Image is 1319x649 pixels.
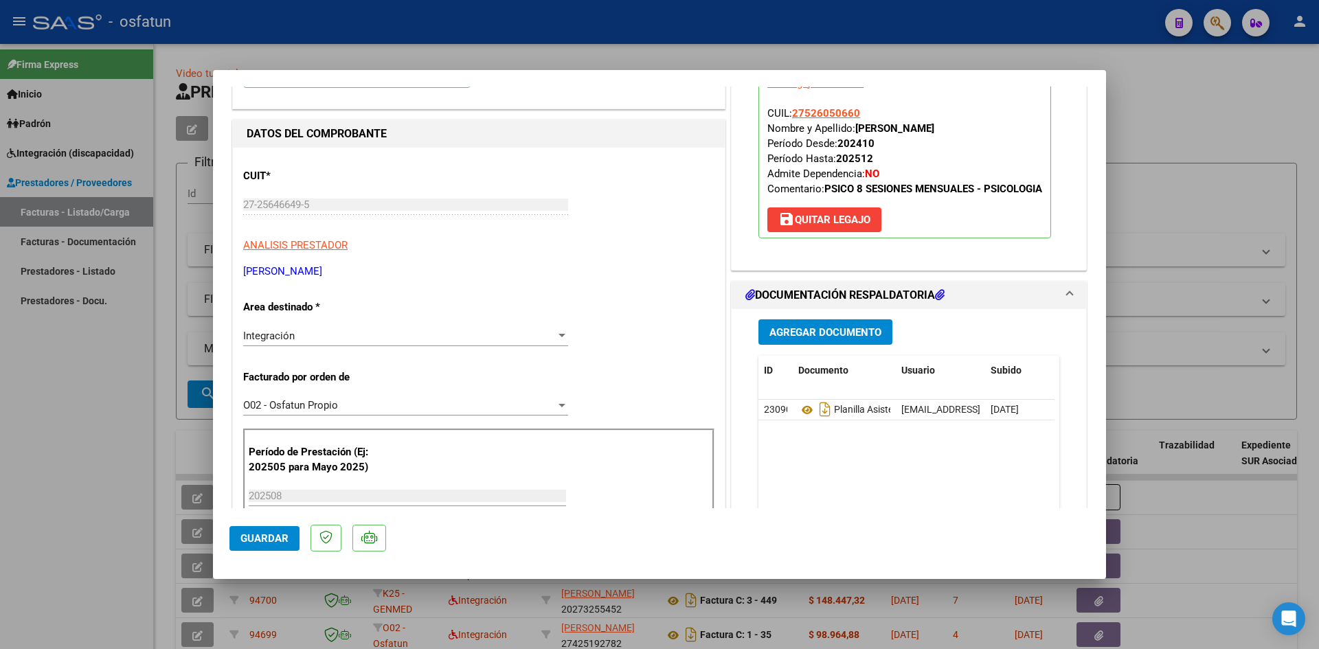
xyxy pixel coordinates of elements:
span: Comentario: [767,183,1042,195]
strong: 202512 [836,152,873,165]
strong: DATOS DEL COMPROBANTE [247,127,387,140]
span: 27526050660 [792,107,860,119]
span: ID [764,365,773,376]
span: CUIL: Nombre y Apellido: Período Desde: Período Hasta: Admite Dependencia: [767,107,1042,195]
p: Facturado por orden de [243,369,385,385]
datatable-header-cell: ID [758,356,793,385]
p: Area destinado * [243,299,385,315]
span: Guardar [240,532,289,545]
h1: DOCUMENTACIÓN RESPALDATORIA [745,287,945,304]
datatable-header-cell: Usuario [896,356,985,385]
button: Quitar Legajo [767,207,881,232]
span: O02 - Osfatun Propio [243,399,338,411]
p: [PERSON_NAME] [243,264,714,280]
button: Guardar [229,526,300,551]
span: Planilla Asistencia [798,405,911,415]
span: [EMAIL_ADDRESS][DOMAIN_NAME] - [PERSON_NAME] [901,404,1134,415]
strong: [PERSON_NAME] [855,122,934,135]
datatable-header-cell: Subido [985,356,1054,385]
span: Usuario [901,365,935,376]
i: Descargar documento [816,398,834,420]
span: Documento [798,365,848,376]
strong: PSICO 8 SESIONES MENSUALES - PSICOLOGIA [824,183,1042,195]
p: Período de Prestación (Ej: 202505 para Mayo 2025) [249,444,387,475]
datatable-header-cell: Acción [1054,356,1123,385]
span: Quitar Legajo [778,214,870,226]
button: Agregar Documento [758,319,892,345]
strong: 202410 [837,137,875,150]
mat-icon: save [778,211,795,227]
div: Open Intercom Messenger [1272,602,1305,635]
span: ANALISIS PRESTADOR [243,239,348,251]
span: Agregar Documento [769,326,881,339]
span: Subido [991,365,1022,376]
p: Legajo preaprobado para Período de Prestación: [758,56,1051,238]
span: Integración [243,330,295,342]
strong: NO [865,168,879,180]
mat-expansion-panel-header: DOCUMENTACIÓN RESPALDATORIA [732,282,1086,309]
datatable-header-cell: Documento [793,356,896,385]
span: [DATE] [991,404,1019,415]
div: PREAPROBACIÓN PARA INTEGRACION [732,35,1086,270]
span: 23090 [764,404,791,415]
p: CUIT [243,168,385,184]
div: DOCUMENTACIÓN RESPALDATORIA [732,309,1086,594]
